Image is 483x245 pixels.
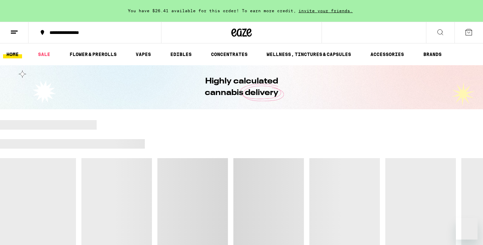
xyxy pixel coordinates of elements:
[66,50,120,58] a: FLOWER & PREROLLS
[35,50,54,58] a: SALE
[132,50,154,58] a: VAPES
[208,50,251,58] a: CONCENTRATES
[3,50,22,58] a: HOME
[420,50,445,58] a: BRANDS
[128,8,296,13] span: You have $26.41 available for this order! To earn more credit,
[186,76,297,99] h1: Highly calculated cannabis delivery
[367,50,407,58] a: ACCESSORIES
[296,8,355,13] span: invite your friends.
[167,50,195,58] a: EDIBLES
[263,50,354,58] a: WELLNESS, TINCTURES & CAPSULES
[456,218,478,240] iframe: Button to launch messaging window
